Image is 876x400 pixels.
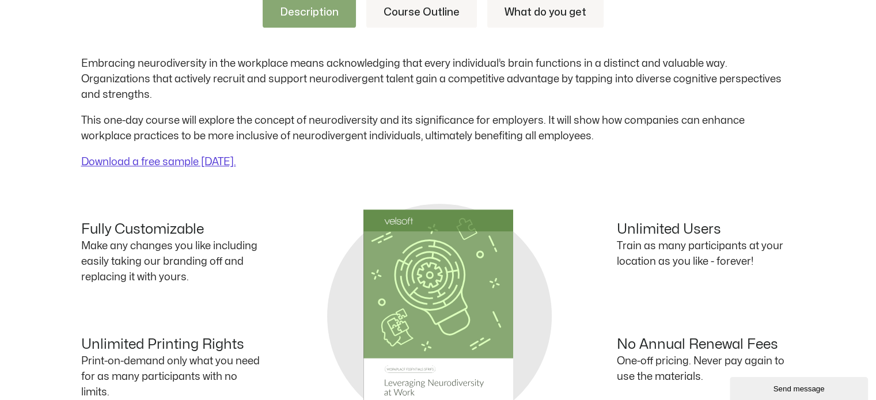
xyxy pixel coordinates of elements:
p: This one-day course will explore the concept of neurodiversity and its significance for employers... [81,113,795,144]
p: Embracing neurodiversity in the workplace means acknowledging that every individual’s brain funct... [81,56,795,102]
p: Train as many participants at your location as you like - forever! [617,238,795,269]
h4: No Annual Renewal Fees [617,337,795,353]
iframe: chat widget [730,375,870,400]
a: Download a free sample [DATE]. [81,157,236,167]
p: Make any changes you like including easily taking our branding off and replacing it with yours. [81,238,260,285]
p: One-off pricing. Never pay again to use the materials. [617,353,795,384]
h4: Unlimited Users [617,222,795,238]
h4: Fully Customizable [81,222,260,238]
h4: Unlimited Printing Rights [81,337,260,353]
p: Print-on-demand only what you need for as many participants with no limits. [81,353,260,400]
